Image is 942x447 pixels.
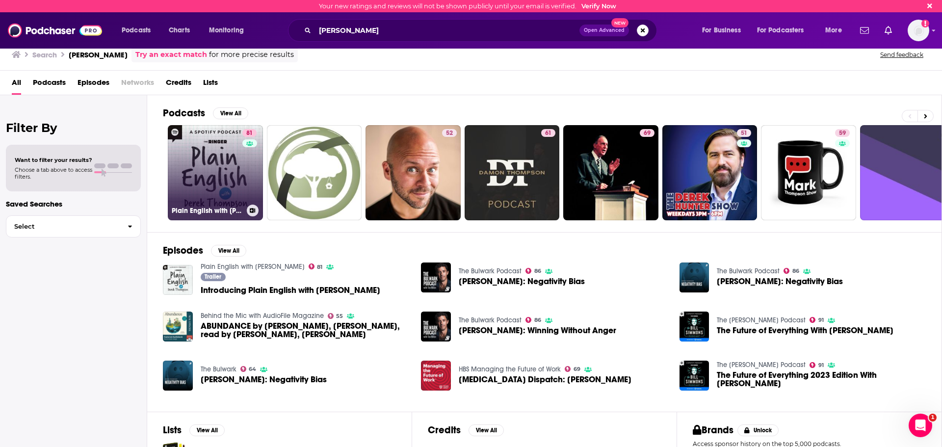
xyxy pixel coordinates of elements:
[525,317,541,323] a: 86
[695,23,753,38] button: open menu
[12,75,21,95] a: All
[644,129,651,138] span: 69
[201,322,410,339] a: ABUNDANCE by Ezra Klein, Derek Thompson, read by Ezra Klein, Derek Thompson
[69,50,128,59] h3: [PERSON_NAME]
[761,125,856,220] a: 59
[6,215,141,237] button: Select
[717,361,806,369] a: The Bill Simmons Podcast
[121,75,154,95] span: Networks
[163,107,248,119] a: PodcastsView All
[737,424,779,436] button: Unlock
[309,263,323,269] a: 81
[33,75,66,95] a: Podcasts
[201,322,410,339] span: ABUNDANCE by [PERSON_NAME], [PERSON_NAME], read by [PERSON_NAME], [PERSON_NAME]
[163,361,193,391] img: Derek Thompson: Negativity Bias
[877,51,926,59] button: Send feedback
[6,121,141,135] h2: Filter By
[717,371,926,388] a: The Future of Everything 2023 Edition With Derek Thompson
[717,277,843,286] a: Derek Thompson: Negativity Bias
[741,129,747,138] span: 51
[881,22,896,39] a: Show notifications dropdown
[680,361,709,391] a: The Future of Everything 2023 Edition With Derek Thompson
[297,19,666,42] div: Search podcasts, credits, & more...
[169,24,190,37] span: Charts
[908,20,929,41] img: User Profile
[203,75,218,95] span: Lists
[202,23,257,38] button: open menu
[319,2,616,10] div: Your new ratings and reviews will not be shown publicly until your email is verified.
[315,23,579,38] input: Search podcasts, credits, & more...
[792,269,799,273] span: 86
[163,312,193,342] img: ABUNDANCE by Ezra Klein, Derek Thompson, read by Ezra Klein, Derek Thompson
[469,424,504,436] button: View All
[737,129,751,137] a: 51
[122,24,151,37] span: Podcasts
[163,244,246,257] a: EpisodesView All
[784,268,799,274] a: 86
[421,263,451,292] img: Derek Thompson: Negativity Bias
[908,20,929,41] button: Show profile menu
[465,125,560,220] a: 61
[6,223,120,230] span: Select
[680,263,709,292] img: Derek Thompson: Negativity Bias
[662,125,758,220] a: 51
[534,269,541,273] span: 86
[8,21,102,40] img: Podchaser - Follow, Share and Rate Podcasts
[702,24,741,37] span: For Business
[757,24,804,37] span: For Podcasters
[459,365,561,373] a: HBS Managing the Future of Work
[459,277,585,286] span: [PERSON_NAME]: Negativity Bias
[921,20,929,27] svg: Email not verified
[459,375,631,384] a: Covid-19 Dispatch: Derek Thompson
[818,318,824,322] span: 91
[717,326,893,335] span: The Future of Everything With [PERSON_NAME]
[201,263,305,271] a: Plain English with Derek Thompson
[205,274,221,280] span: Trailer
[209,24,244,37] span: Monitoring
[839,129,846,138] span: 59
[428,424,461,436] h2: Credits
[15,166,92,180] span: Choose a tab above to access filters.
[163,107,205,119] h2: Podcasts
[78,75,109,95] a: Episodes
[825,24,842,37] span: More
[15,157,92,163] span: Want to filter your results?
[693,424,733,436] h2: Brands
[421,361,451,391] img: Covid-19 Dispatch: Derek Thompson
[201,286,380,294] span: Introducing Plain English with [PERSON_NAME]
[563,125,658,220] a: 69
[856,22,873,39] a: Show notifications dropdown
[541,129,555,137] a: 61
[810,317,824,323] a: 91
[246,129,253,138] span: 81
[201,286,380,294] a: Introducing Plain English with Derek Thompson
[163,265,193,295] img: Introducing Plain English with Derek Thompson
[166,75,191,95] a: Credits
[908,20,929,41] span: Logged in as tgilbride
[835,129,850,137] a: 59
[459,326,616,335] a: Derek Thompson: Winning Without Anger
[579,25,629,36] button: Open AdvancedNew
[336,314,343,318] span: 55
[201,375,327,384] a: Derek Thompson: Negativity Bias
[584,28,625,33] span: Open Advanced
[717,267,780,275] a: The Bulwark Podcast
[115,23,163,38] button: open menu
[421,312,451,342] a: Derek Thompson: Winning Without Anger
[680,312,709,342] img: The Future of Everything With Derek Thompson
[317,265,322,269] span: 81
[32,50,57,59] h3: Search
[249,367,256,371] span: 64
[189,424,225,436] button: View All
[6,199,141,209] p: Saved Searches
[818,23,854,38] button: open menu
